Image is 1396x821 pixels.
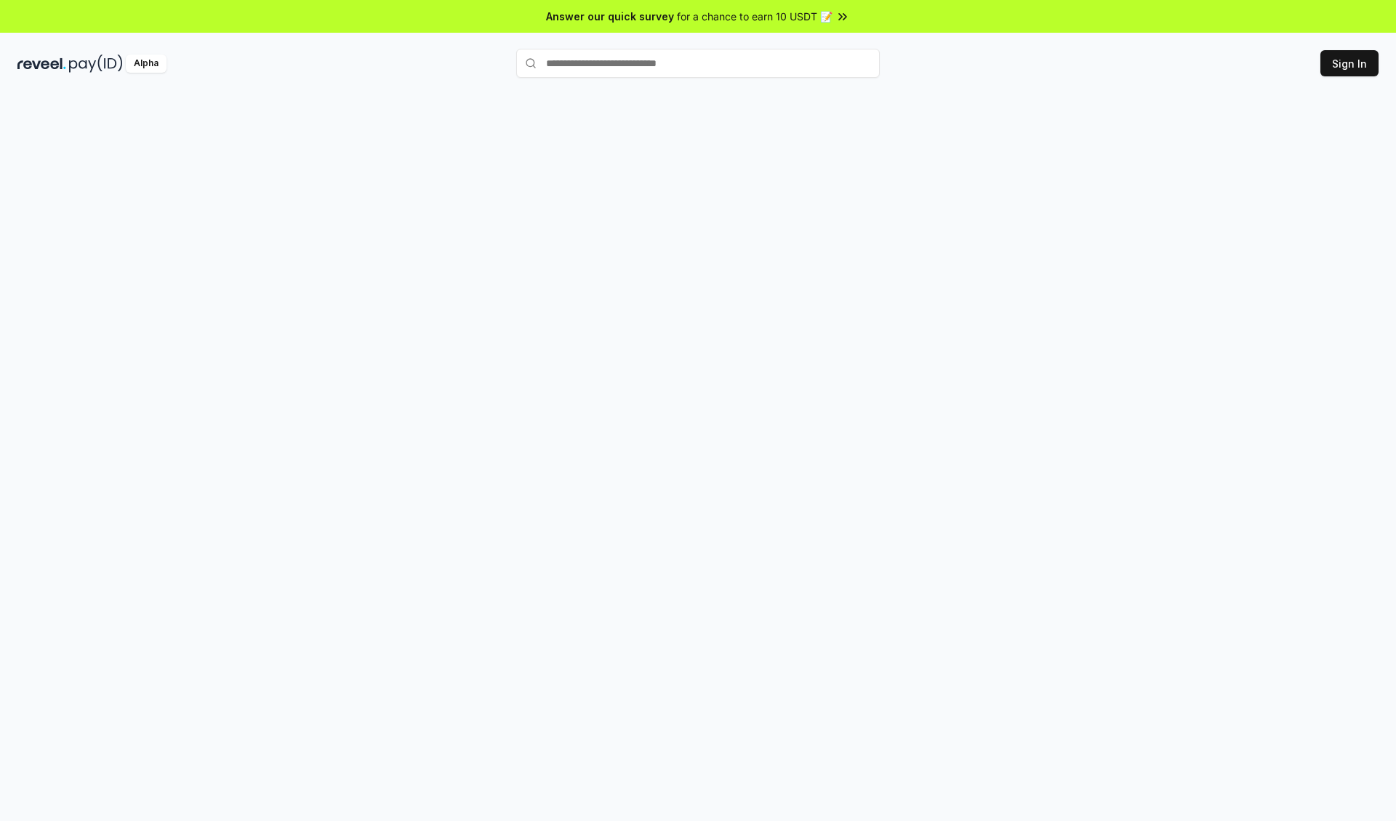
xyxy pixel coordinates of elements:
img: pay_id [69,55,123,73]
span: Answer our quick survey [546,9,674,24]
div: Alpha [126,55,167,73]
span: for a chance to earn 10 USDT 📝 [677,9,833,24]
button: Sign In [1320,50,1379,76]
img: reveel_dark [17,55,66,73]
